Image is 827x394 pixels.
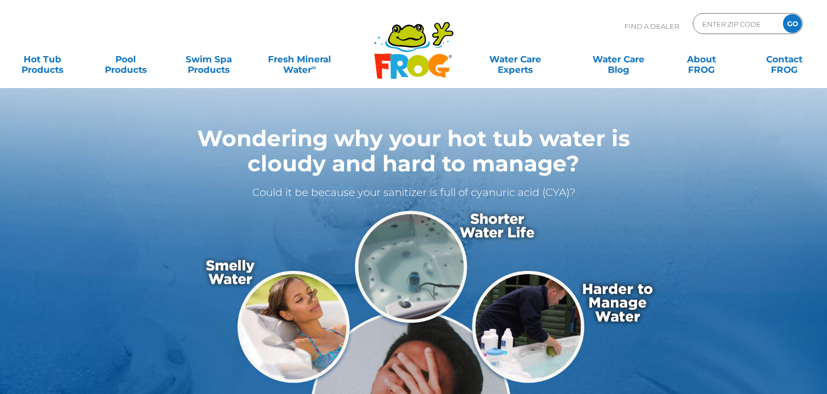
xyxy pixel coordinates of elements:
[312,63,316,71] sup: ∞
[625,13,679,39] p: Find A Dealer
[701,16,772,31] input: Zip Code Form
[259,49,340,70] a: Fresh MineralWater∞
[586,49,651,70] a: Water CareBlog
[10,49,75,70] a: Hot TubProducts
[176,49,241,70] a: Swim SpaProducts
[156,184,672,201] p: Could it be because your sanitizer is full of cyanuric acid (CYA)?
[463,49,568,70] a: Water CareExperts
[156,126,672,176] h1: Wondering why your hot tub water is cloudy and hard to manage?
[93,49,158,70] a: PoolProducts
[783,14,802,33] input: GO
[669,49,734,70] a: AboutFROG
[752,49,817,70] a: ContactFROG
